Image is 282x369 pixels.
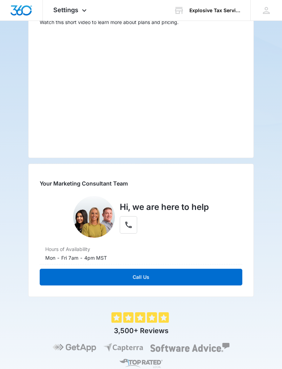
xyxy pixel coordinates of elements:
[103,343,143,352] img: Capterra
[150,343,230,352] img: Software Advice
[40,269,242,285] button: Call Us
[189,8,240,13] div: account name
[40,33,242,147] iframe: How our plans work
[45,245,237,253] dt: Hours of Availability
[45,254,107,261] p: Mon - Fri 7am - 4pm MST
[40,18,242,26] p: Watch this short video to learn more about plans and pricing.
[120,201,209,213] p: Hi, we are here to help
[40,243,242,265] div: Hours of AvailabilityMon - Fri 7am - 4pm MST
[119,359,163,368] img: Top Rated Local
[114,325,169,336] p: 3,500+ Reviews
[40,179,242,188] p: Your Marketing Consultant Team
[120,216,137,234] button: Phone
[53,6,78,14] span: Settings
[53,343,96,352] img: GetApp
